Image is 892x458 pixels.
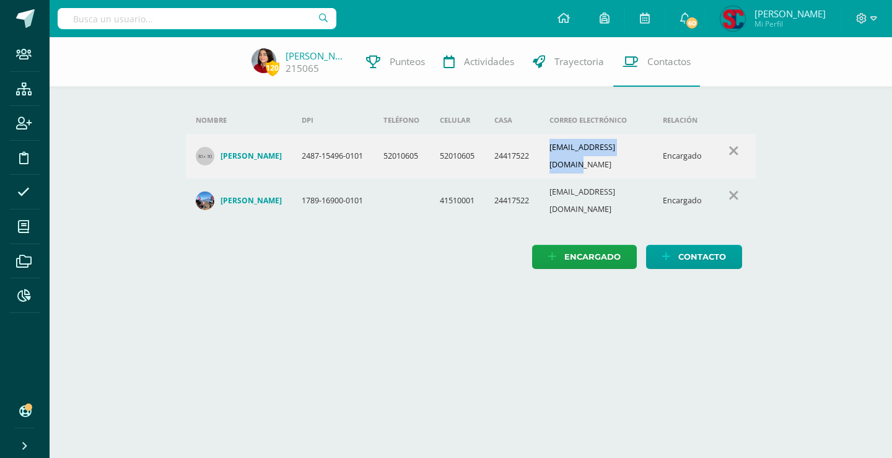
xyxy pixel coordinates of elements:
span: [PERSON_NAME] [754,7,826,20]
a: [PERSON_NAME] [286,50,348,62]
td: 52010605 [374,134,429,178]
img: 37b87ecc14fc68a380710d066a4069e4.png [196,192,214,210]
a: [PERSON_NAME] [196,192,282,210]
span: 120 [266,60,279,76]
th: Casa [484,107,539,134]
th: DPI [292,107,374,134]
th: Correo electrónico [540,107,653,134]
td: 2487-15496-0101 [292,134,374,178]
img: 26b5407555be4a9decb46f7f69f839ae.png [720,6,745,31]
img: 30x30 [196,147,214,165]
td: 41510001 [430,178,484,223]
img: 769084669134f7ef842f23ee995fd48c.png [251,48,276,73]
span: Encargado [564,245,621,268]
span: Punteos [390,55,425,68]
h4: [PERSON_NAME] [221,151,282,161]
span: Contacto [678,245,726,268]
span: Contactos [647,55,691,68]
h4: [PERSON_NAME] [221,196,282,206]
th: Relación [653,107,712,134]
span: Mi Perfil [754,19,826,29]
a: Punteos [357,37,434,87]
a: Actividades [434,37,523,87]
a: Contacto [646,245,742,269]
th: Teléfono [374,107,429,134]
a: Trayectoria [523,37,613,87]
td: 24417522 [484,178,539,223]
td: Encargado [653,178,712,223]
a: [PERSON_NAME] [196,147,282,165]
a: Encargado [532,245,637,269]
a: Contactos [613,37,700,87]
th: Nombre [186,107,292,134]
td: 52010605 [430,134,484,178]
a: 215065 [286,62,319,75]
span: Trayectoria [554,55,604,68]
td: 1789-16900-0101 [292,178,374,223]
span: Actividades [464,55,514,68]
td: Encargado [653,134,712,178]
span: 60 [685,16,699,30]
input: Busca un usuario... [58,8,336,29]
th: Celular [430,107,484,134]
td: [EMAIL_ADDRESS][DOMAIN_NAME] [540,134,653,178]
td: [EMAIL_ADDRESS][DOMAIN_NAME] [540,178,653,223]
td: 24417522 [484,134,539,178]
